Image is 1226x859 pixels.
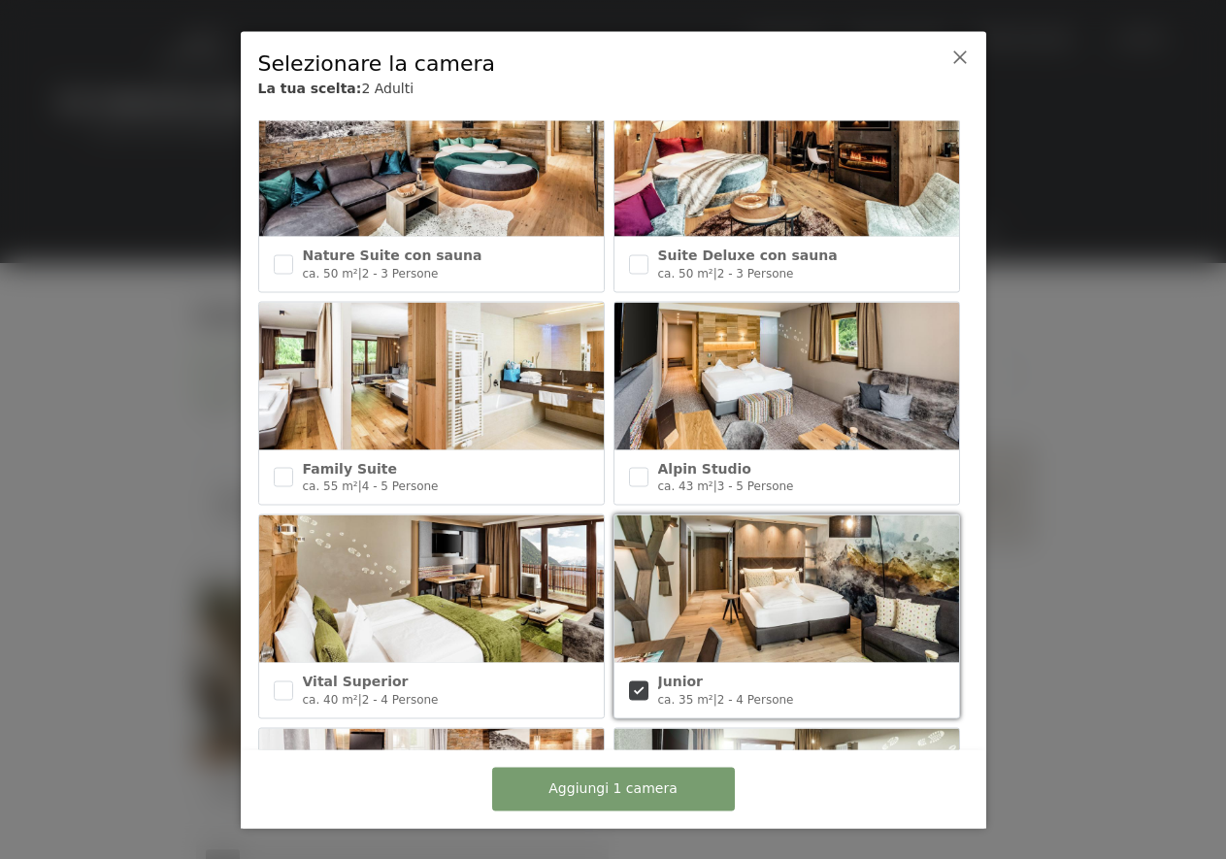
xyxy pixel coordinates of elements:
[717,479,794,493] span: 3 - 5 Persone
[614,302,959,449] img: Alpin Studio
[358,479,362,493] span: |
[259,515,604,663] img: Vital Superior
[658,479,713,493] span: ca. 43 m²
[658,692,713,706] span: ca. 35 m²
[303,266,358,280] span: ca. 50 m²
[658,674,703,689] span: Junior
[358,266,362,280] span: |
[717,692,794,706] span: 2 - 4 Persone
[362,266,439,280] span: 2 - 3 Persone
[658,266,713,280] span: ca. 50 m²
[303,674,409,689] span: Vital Superior
[259,89,604,237] img: Nature Suite con sauna
[658,248,838,263] span: Suite Deluxe con sauna
[258,81,362,96] b: La tua scelta:
[713,692,717,706] span: |
[303,479,358,493] span: ca. 55 m²
[259,302,604,449] img: Family Suite
[658,460,751,476] span: Alpin Studio
[362,479,439,493] span: 4 - 5 Persone
[303,692,358,706] span: ca. 40 m²
[614,515,959,663] img: Junior
[358,692,362,706] span: |
[362,692,439,706] span: 2 - 4 Persone
[548,779,677,799] span: Aggiungi 1 camera
[361,81,414,96] span: 2 Adulti
[258,49,909,79] div: Selezionare la camera
[614,89,959,237] img: Suite Deluxe con sauna
[303,248,482,263] span: Nature Suite con sauna
[492,767,735,810] button: Aggiungi 1 camera
[713,479,717,493] span: |
[713,266,717,280] span: |
[303,460,397,476] span: Family Suite
[717,266,794,280] span: 2 - 3 Persone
